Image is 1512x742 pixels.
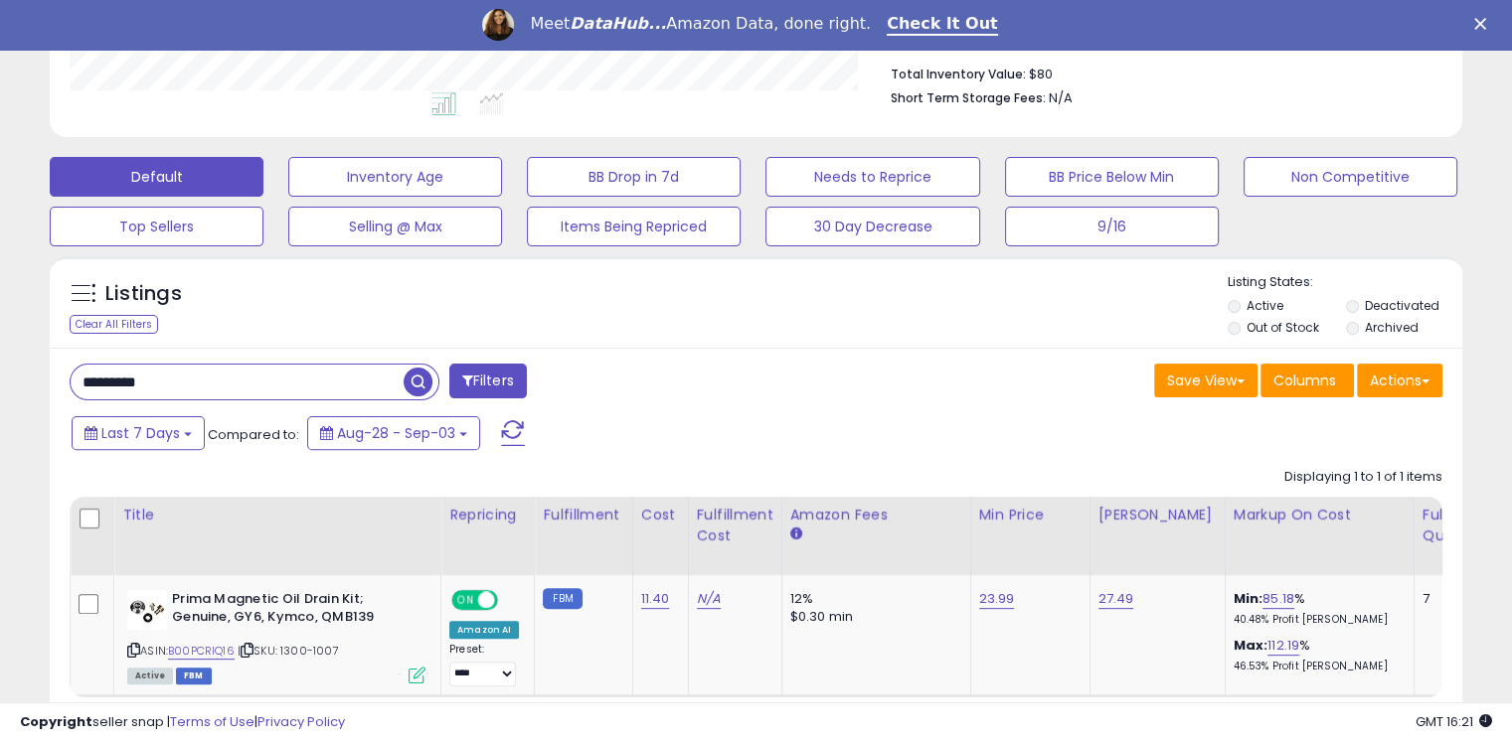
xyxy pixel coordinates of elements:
[72,416,205,450] button: Last 7 Days
[50,157,263,197] button: Default
[765,157,979,197] button: Needs to Reprice
[1234,590,1399,627] div: %
[127,668,173,684] span: All listings currently available for purchase on Amazon
[891,61,1428,84] li: $80
[1098,589,1134,609] a: 27.49
[176,668,212,684] span: FBM
[697,505,773,546] div: Fulfillment Cost
[168,643,235,660] a: B00PCRIQ16
[765,207,979,246] button: 30 Day Decrease
[530,14,871,34] div: Meet Amazon Data, done right.
[127,590,167,630] img: 41nhm8NHT0L._SL40_.jpg
[1234,637,1399,673] div: %
[887,14,998,36] a: Check It Out
[1005,207,1219,246] button: 9/16
[172,590,414,632] b: Prima Magnetic Oil Drain Kit; Genuine, GY6, Kymco, QMB139
[1234,660,1399,673] p: 46.53% Profit [PERSON_NAME]
[50,207,263,246] button: Top Sellers
[1247,319,1319,336] label: Out of Stock
[449,364,527,398] button: Filters
[449,505,526,525] div: Repricing
[482,9,514,41] img: Profile image for Georgie
[105,280,182,308] h5: Listings
[543,505,623,525] div: Fulfillment
[543,588,582,609] small: FBM
[1098,505,1217,525] div: [PERSON_NAME]
[1267,636,1299,656] a: 112.19
[101,423,180,443] span: Last 7 Days
[641,589,670,609] a: 11.40
[1364,319,1418,336] label: Archived
[1234,613,1399,627] p: 40.48% Profit [PERSON_NAME]
[238,643,339,659] span: | SKU: 1300-1007
[257,712,345,731] a: Privacy Policy
[1234,636,1268,655] b: Max:
[449,643,519,687] div: Preset:
[570,14,666,33] i: DataHub...
[641,505,680,525] div: Cost
[1260,364,1354,397] button: Columns
[307,416,480,450] button: Aug-28 - Sep-03
[1423,590,1484,608] div: 7
[697,589,721,609] a: N/A
[527,207,741,246] button: Items Being Repriced
[1049,88,1073,107] span: N/A
[449,621,519,639] div: Amazon AI
[527,157,741,197] button: BB Drop in 7d
[1225,497,1414,575] th: The percentage added to the cost of goods (COGS) that forms the calculator for Min & Max prices.
[891,89,1046,106] b: Short Term Storage Fees:
[1005,157,1219,197] button: BB Price Below Min
[20,713,345,732] div: seller snap | |
[1273,371,1336,390] span: Columns
[1357,364,1442,397] button: Actions
[337,423,455,443] span: Aug-28 - Sep-03
[790,590,955,608] div: 12%
[1247,297,1283,314] label: Active
[1364,297,1438,314] label: Deactivated
[1284,468,1442,487] div: Displaying 1 to 1 of 1 items
[127,590,425,682] div: ASIN:
[790,525,802,543] small: Amazon Fees.
[790,608,955,626] div: $0.30 min
[1416,712,1492,731] span: 2025-09-11 16:21 GMT
[1474,18,1494,30] div: Close
[70,315,158,334] div: Clear All Filters
[170,712,254,731] a: Terms of Use
[1423,505,1491,546] div: Fulfillable Quantity
[288,157,502,197] button: Inventory Age
[495,591,527,608] span: OFF
[1234,589,1263,608] b: Min:
[979,505,1082,525] div: Min Price
[1262,589,1294,609] a: 85.18
[122,505,432,525] div: Title
[453,591,478,608] span: ON
[1234,505,1406,525] div: Markup on Cost
[208,425,299,444] span: Compared to:
[1228,273,1462,292] p: Listing States:
[891,66,1026,82] b: Total Inventory Value:
[1244,157,1457,197] button: Non Competitive
[288,207,502,246] button: Selling @ Max
[1154,364,1258,397] button: Save View
[20,712,92,731] strong: Copyright
[790,505,962,525] div: Amazon Fees
[979,589,1015,609] a: 23.99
